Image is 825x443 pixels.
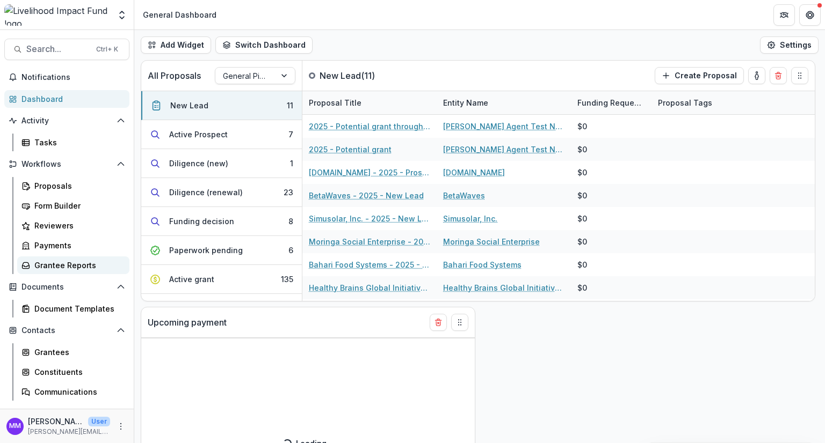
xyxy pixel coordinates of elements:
[770,67,787,84] button: Delete card
[309,282,430,293] a: Healthy Brains Global Initiative Inc - 2025 - New Lead
[571,91,652,114] div: Funding Requested
[17,197,129,215] a: Form Builder
[302,91,437,114] div: Proposal Title
[34,366,121,378] div: Constituents
[34,303,121,314] div: Document Templates
[577,121,587,132] div: $0
[169,216,234,227] div: Funding decision
[141,91,302,120] button: New Lead11
[773,4,795,26] button: Partners
[17,217,129,234] a: Reviewers
[141,149,302,178] button: Diligence (new)1
[571,97,652,108] div: Funding Requested
[437,97,495,108] div: Entity Name
[4,39,129,60] button: Search...
[169,129,228,140] div: Active Prospect
[34,386,121,397] div: Communications
[309,121,430,132] a: 2025 - Potential grant through ChatGPT Agent
[141,207,302,236] button: Funding decision8
[141,265,302,294] button: Active grant135
[28,416,84,427] p: [PERSON_NAME]
[34,220,121,231] div: Reviewers
[652,97,719,108] div: Proposal Tags
[34,240,121,251] div: Payments
[443,213,497,224] a: Simusolar, Inc.
[309,259,430,270] a: Bahari Food Systems - 2025 - New Lead
[141,120,302,149] button: Active Prospect7
[17,256,129,274] a: Grantee Reports
[577,236,587,247] div: $0
[309,190,424,201] a: BetaWaves - 2025 - New Lead
[17,300,129,318] a: Document Templates
[4,278,129,296] button: Open Documents
[21,160,112,169] span: Workflows
[309,213,430,224] a: Simusolar, Inc. - 2025 - New Lead
[443,167,505,178] a: [DOMAIN_NAME]
[320,69,400,82] p: New Lead ( 11 )
[577,282,587,293] div: $0
[9,423,21,430] div: Miriam Mwangi
[21,326,112,335] span: Contacts
[4,112,129,129] button: Open Activity
[309,236,430,247] a: Moringa Social Enterprise - 2025 - New Lead
[17,177,129,195] a: Proposals
[34,137,121,148] div: Tasks
[288,129,293,140] div: 7
[21,93,121,105] div: Dashboard
[94,43,120,55] div: Ctrl + K
[799,4,821,26] button: Get Help
[443,236,540,247] a: Moringa Social Enterprise
[430,314,447,331] button: Delete card
[577,213,587,224] div: $0
[141,178,302,207] button: Diligence (renewal)23
[141,36,211,54] button: Add Widget
[114,4,129,26] button: Open entity switcher
[652,91,786,114] div: Proposal Tags
[577,144,587,155] div: $0
[169,274,214,285] div: Active grant
[34,260,121,271] div: Grantee Reports
[34,200,121,211] div: Form Builder
[760,36,819,54] button: Settings
[437,91,571,114] div: Entity Name
[577,167,587,178] div: $0
[17,343,129,361] a: Grantees
[309,144,392,155] a: 2025 - Potential grant
[284,187,293,198] div: 23
[655,67,744,84] button: Create Proposal
[4,405,129,422] button: Open Data & Reporting
[302,97,368,108] div: Proposal Title
[443,259,522,270] a: Bahari Food Systems
[34,180,121,191] div: Proposals
[139,7,221,23] nav: breadcrumb
[4,322,129,339] button: Open Contacts
[28,427,110,437] p: [PERSON_NAME][EMAIL_ADDRESS][DOMAIN_NAME]
[577,259,587,270] div: $0
[309,167,430,178] a: [DOMAIN_NAME] - 2025 - Prospect
[88,417,110,426] p: User
[451,314,468,331] button: Drag
[141,236,302,265] button: Paperwork pending6
[443,190,485,201] a: BetaWaves
[443,282,565,293] a: Healthy Brains Global Initiative Inc
[443,121,565,132] a: [PERSON_NAME] Agent Test Non-profit
[4,90,129,108] a: Dashboard
[169,245,243,256] div: Paperwork pending
[288,245,293,256] div: 6
[443,144,565,155] a: [PERSON_NAME] Agent Test Non-profit
[4,156,129,173] button: Open Workflows
[17,363,129,381] a: Constituents
[170,100,208,111] div: New Lead
[148,69,201,82] p: All Proposals
[17,134,129,151] a: Tasks
[791,67,808,84] button: Drag
[21,73,125,82] span: Notifications
[169,158,228,169] div: Diligence (new)
[21,116,112,125] span: Activity
[34,346,121,358] div: Grantees
[215,36,313,54] button: Switch Dashboard
[21,283,112,292] span: Documents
